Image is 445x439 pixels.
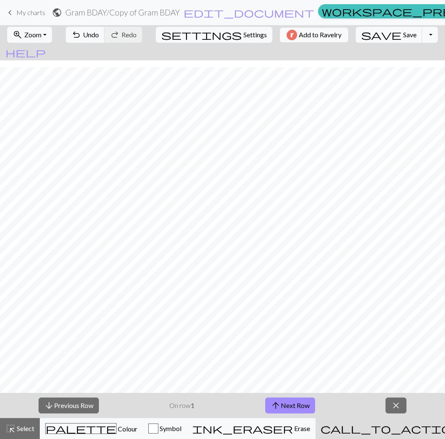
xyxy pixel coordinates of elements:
span: Erase [293,424,310,432]
span: My charts [16,8,45,16]
span: palette [46,423,116,434]
span: Settings [243,30,267,40]
span: close [391,400,401,411]
button: Previous Row [39,398,99,413]
span: keyboard_arrow_left [5,7,15,18]
a: My charts [5,5,45,20]
span: Add to Ravelry [299,30,342,40]
span: Zoom [24,31,41,39]
span: settings [161,29,242,41]
h2: Gram BDAY / Copy of Gram BDAY [65,8,180,17]
img: Ravelry [287,30,297,40]
button: Undo [66,27,105,43]
span: ink_eraser [192,423,293,434]
span: Colour [116,425,137,433]
button: Symbol [143,418,187,439]
span: Undo [83,31,99,39]
span: arrow_downward [44,400,54,411]
span: save [361,29,401,41]
strong: 1 [191,401,194,409]
span: Symbol [158,424,181,432]
button: Erase [187,418,316,439]
p: On row [169,400,194,411]
button: SettingsSettings [156,27,272,43]
button: Next Row [265,398,315,413]
span: arrow_upward [271,400,281,411]
button: Save [356,27,422,43]
span: Select [16,424,34,432]
button: Zoom [7,27,52,43]
button: Colour [40,418,143,439]
span: help [5,46,46,58]
span: Save [403,31,417,39]
span: undo [71,29,81,41]
i: Settings [161,30,242,40]
span: edit_document [184,7,314,18]
span: public [52,7,62,18]
button: Add to Ravelry [280,28,348,42]
span: highlight_alt [5,423,16,434]
span: zoom_in [13,29,23,41]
